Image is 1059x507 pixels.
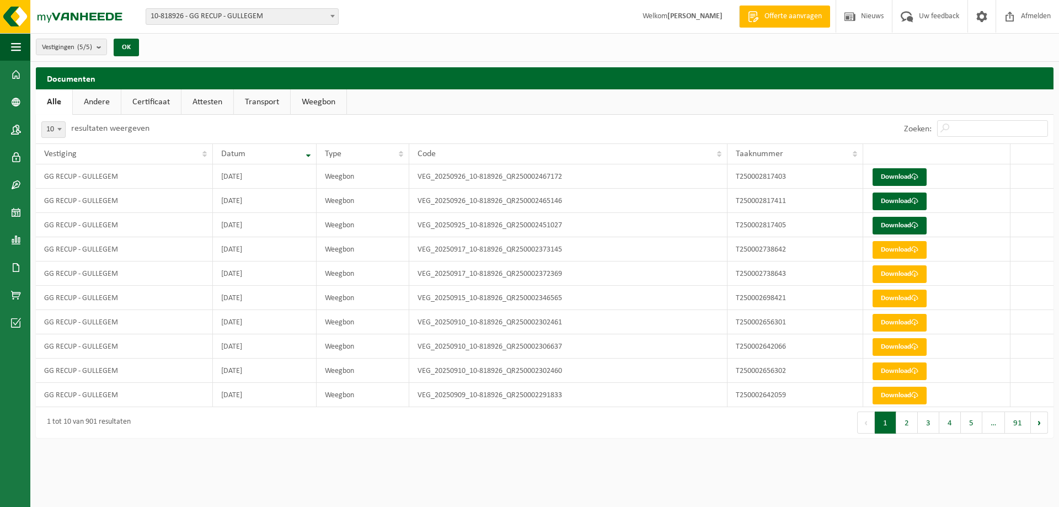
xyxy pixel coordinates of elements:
a: Download [873,290,927,307]
a: Andere [73,89,121,115]
td: Weegbon [317,383,409,407]
button: 5 [961,412,982,434]
a: Download [873,193,927,210]
td: T250002738642 [728,237,863,261]
td: GG RECUP - GULLEGEM [36,359,213,383]
span: 10-818926 - GG RECUP - GULLEGEM [146,8,339,25]
td: VEG_20250910_10-818926_QR250002302460 [409,359,728,383]
td: VEG_20250910_10-818926_QR250002302461 [409,310,728,334]
button: Next [1031,412,1048,434]
td: [DATE] [213,286,317,310]
label: resultaten weergeven [71,124,149,133]
td: T250002656301 [728,310,863,334]
a: Download [873,168,927,186]
td: T250002642059 [728,383,863,407]
span: Code [418,150,436,158]
a: Certificaat [121,89,181,115]
td: GG RECUP - GULLEGEM [36,189,213,213]
button: Previous [857,412,875,434]
span: Type [325,150,341,158]
td: VEG_20250917_10-818926_QR250002372369 [409,261,728,286]
td: Weegbon [317,261,409,286]
button: Vestigingen(5/5) [36,39,107,55]
td: VEG_20250926_10-818926_QR250002467172 [409,164,728,189]
td: [DATE] [213,213,317,237]
td: [DATE] [213,189,317,213]
td: T250002738643 [728,261,863,286]
label: Zoeken: [904,125,932,134]
a: Download [873,338,927,356]
td: [DATE] [213,237,317,261]
td: GG RECUP - GULLEGEM [36,237,213,261]
td: Weegbon [317,286,409,310]
span: … [982,412,1005,434]
span: Vestigingen [42,39,92,56]
button: 3 [918,412,939,434]
button: 2 [896,412,918,434]
strong: [PERSON_NAME] [667,12,723,20]
td: Weegbon [317,334,409,359]
td: [DATE] [213,164,317,189]
td: GG RECUP - GULLEGEM [36,286,213,310]
button: 4 [939,412,961,434]
a: Alle [36,89,72,115]
td: GG RECUP - GULLEGEM [36,310,213,334]
button: OK [114,39,139,56]
td: GG RECUP - GULLEGEM [36,261,213,286]
button: 91 [1005,412,1031,434]
td: VEG_20250925_10-818926_QR250002451027 [409,213,728,237]
span: 10 [42,122,65,137]
td: [DATE] [213,383,317,407]
td: Weegbon [317,213,409,237]
a: Transport [234,89,290,115]
td: VEG_20250909_10-818926_QR250002291833 [409,383,728,407]
span: 10-818926 - GG RECUP - GULLEGEM [146,9,338,24]
td: [DATE] [213,334,317,359]
td: VEG_20250910_10-818926_QR250002306637 [409,334,728,359]
span: Vestiging [44,150,77,158]
td: Weegbon [317,189,409,213]
span: Offerte aanvragen [762,11,825,22]
td: [DATE] [213,359,317,383]
span: Taaknummer [736,150,783,158]
td: Weegbon [317,310,409,334]
a: Download [873,265,927,283]
td: T250002817403 [728,164,863,189]
button: 1 [875,412,896,434]
td: T250002817405 [728,213,863,237]
span: 10 [41,121,66,138]
td: Weegbon [317,237,409,261]
a: Attesten [181,89,233,115]
td: Weegbon [317,164,409,189]
td: VEG_20250917_10-818926_QR250002373145 [409,237,728,261]
span: Datum [221,150,245,158]
td: Weegbon [317,359,409,383]
div: 1 tot 10 van 901 resultaten [41,413,131,433]
td: T250002656302 [728,359,863,383]
td: VEG_20250926_10-818926_QR250002465146 [409,189,728,213]
h2: Documenten [36,67,1053,89]
td: T250002698421 [728,286,863,310]
td: [DATE] [213,310,317,334]
td: T250002817411 [728,189,863,213]
a: Download [873,387,927,404]
td: [DATE] [213,261,317,286]
td: T250002642066 [728,334,863,359]
a: Download [873,241,927,259]
td: GG RECUP - GULLEGEM [36,383,213,407]
td: VEG_20250915_10-818926_QR250002346565 [409,286,728,310]
a: Download [873,314,927,332]
count: (5/5) [77,44,92,51]
td: GG RECUP - GULLEGEM [36,213,213,237]
a: Offerte aanvragen [739,6,830,28]
a: Download [873,362,927,380]
td: GG RECUP - GULLEGEM [36,334,213,359]
td: GG RECUP - GULLEGEM [36,164,213,189]
a: Weegbon [291,89,346,115]
a: Download [873,217,927,234]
